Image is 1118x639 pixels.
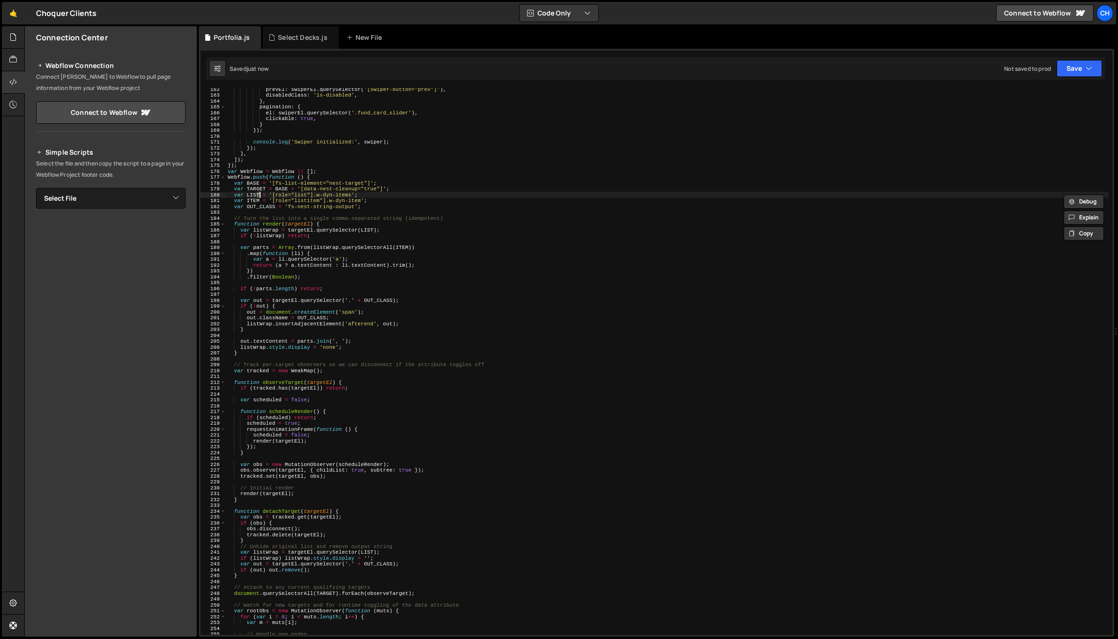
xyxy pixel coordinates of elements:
[1064,195,1104,209] button: Debug
[201,532,226,538] div: 238
[1096,5,1113,22] a: Ch
[201,544,226,550] div: 240
[201,368,226,374] div: 210
[201,585,226,591] div: 247
[201,497,226,503] div: 232
[201,174,226,180] div: 177
[201,520,226,526] div: 236
[201,157,226,163] div: 174
[201,338,226,345] div: 205
[201,180,226,187] div: 178
[201,221,226,227] div: 185
[201,251,226,257] div: 190
[201,474,226,480] div: 228
[201,409,226,415] div: 217
[201,391,226,398] div: 214
[201,415,226,421] div: 218
[520,5,598,22] button: Code Only
[2,2,25,24] a: 🤙
[230,65,268,73] div: Saved
[201,556,226,562] div: 242
[1004,65,1051,73] div: Not saved to prod
[201,561,226,567] div: 243
[36,60,186,71] h2: Webflow Connection
[201,374,226,380] div: 211
[201,567,226,573] div: 244
[201,467,226,474] div: 227
[36,71,186,94] p: Connect [PERSON_NAME] to Webflow to pull page information from your Webflow project
[201,163,226,169] div: 175
[201,216,226,222] div: 184
[36,224,186,308] iframe: YouTube video player
[201,92,226,98] div: 163
[201,397,226,403] div: 215
[201,579,226,585] div: 246
[201,491,226,497] div: 231
[201,256,226,263] div: 191
[201,151,226,157] div: 173
[36,315,186,399] iframe: YouTube video player
[201,403,226,409] div: 216
[36,101,186,124] a: Connect to Webflow
[201,263,226,269] div: 192
[201,356,226,362] div: 208
[201,210,226,216] div: 183
[201,427,226,433] div: 220
[36,8,97,19] div: Choquer Clients
[201,274,226,280] div: 194
[201,631,226,638] div: 255
[201,169,226,175] div: 176
[201,503,226,509] div: 233
[201,239,226,245] div: 188
[201,186,226,192] div: 179
[201,128,226,134] div: 169
[36,32,108,43] h2: Connection Center
[201,485,226,491] div: 230
[201,303,226,309] div: 199
[201,345,226,351] div: 206
[201,204,226,210] div: 182
[1064,210,1104,225] button: Explain
[201,245,226,251] div: 189
[201,145,226,151] div: 172
[201,608,226,614] div: 251
[201,309,226,316] div: 200
[201,350,226,356] div: 207
[201,462,226,468] div: 226
[201,280,226,286] div: 195
[36,147,186,158] h2: Simple Scripts
[201,380,226,386] div: 212
[201,538,226,544] div: 239
[201,362,226,368] div: 209
[201,233,226,239] div: 187
[201,526,226,532] div: 237
[201,509,226,515] div: 234
[201,514,226,520] div: 235
[201,620,226,626] div: 253
[201,626,226,632] div: 254
[201,139,226,145] div: 171
[201,444,226,450] div: 223
[201,98,226,105] div: 164
[36,158,186,180] p: Select the file and then copy the script to a page in your Webflow Project footer code.
[201,421,226,427] div: 219
[201,327,226,333] div: 203
[201,227,226,233] div: 186
[201,549,226,556] div: 241
[201,87,226,93] div: 162
[201,198,226,204] div: 181
[278,33,327,42] div: Select Decks.js
[201,479,226,485] div: 229
[996,5,1094,22] a: Connect to Webflow
[201,591,226,597] div: 248
[201,602,226,609] div: 250
[346,33,386,42] div: New File
[201,122,226,128] div: 168
[1064,226,1104,241] button: Copy
[201,292,226,298] div: 197
[201,432,226,438] div: 221
[201,315,226,321] div: 201
[201,438,226,444] div: 222
[201,116,226,122] div: 167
